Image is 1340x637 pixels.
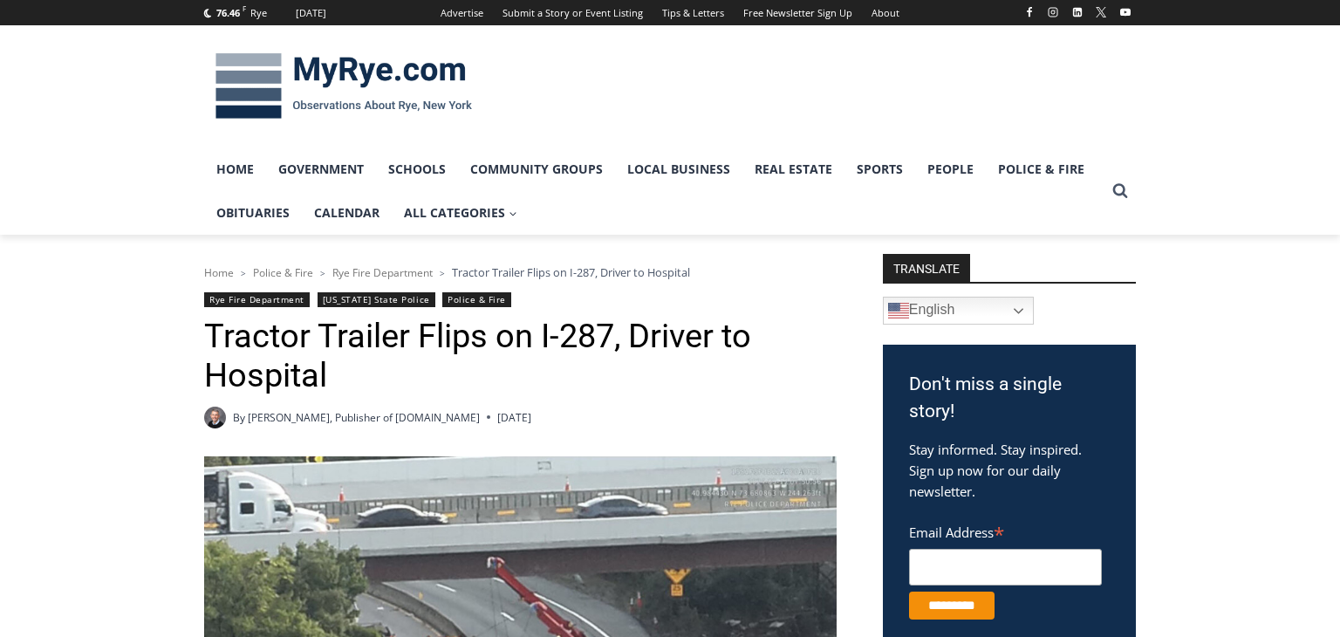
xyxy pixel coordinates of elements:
[909,515,1102,546] label: Email Address
[888,300,909,321] img: en
[204,407,226,428] a: Author image
[844,147,915,191] a: Sports
[915,147,986,191] a: People
[216,6,240,19] span: 76.46
[332,265,433,280] a: Rye Fire Department
[452,264,690,280] span: Tractor Trailer Flips on I-287, Driver to Hospital
[909,439,1110,502] p: Stay informed. Stay inspired. Sign up now for our daily newsletter.
[1043,2,1063,23] a: Instagram
[233,409,245,426] span: By
[250,5,267,21] div: Rye
[204,147,1104,236] nav: Primary Navigation
[1067,2,1088,23] a: Linkedin
[204,292,310,307] a: Rye Fire Department
[243,3,246,13] span: F
[1019,2,1040,23] a: Facebook
[204,317,837,396] h1: Tractor Trailer Flips on I-287, Driver to Hospital
[986,147,1097,191] a: Police & Fire
[1090,2,1111,23] a: X
[266,147,376,191] a: Government
[909,371,1110,426] h3: Don't miss a single story!
[296,5,326,21] div: [DATE]
[248,410,480,425] a: [PERSON_NAME], Publisher of [DOMAIN_NAME]
[1104,175,1136,207] button: View Search Form
[1115,2,1136,23] a: YouTube
[318,292,435,307] a: [US_STATE] State Police
[392,191,530,235] a: All Categories
[404,203,517,223] span: All Categories
[204,147,266,191] a: Home
[204,264,837,281] nav: Breadcrumbs
[204,265,234,280] a: Home
[742,147,844,191] a: Real Estate
[883,297,1034,325] a: English
[615,147,742,191] a: Local Business
[458,147,615,191] a: Community Groups
[442,292,511,307] a: Police & Fire
[253,265,313,280] a: Police & Fire
[497,409,531,426] time: [DATE]
[376,147,458,191] a: Schools
[302,191,392,235] a: Calendar
[204,191,302,235] a: Obituaries
[320,267,325,279] span: >
[440,267,445,279] span: >
[241,267,246,279] span: >
[204,41,483,132] img: MyRye.com
[883,254,970,282] strong: TRANSLATE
